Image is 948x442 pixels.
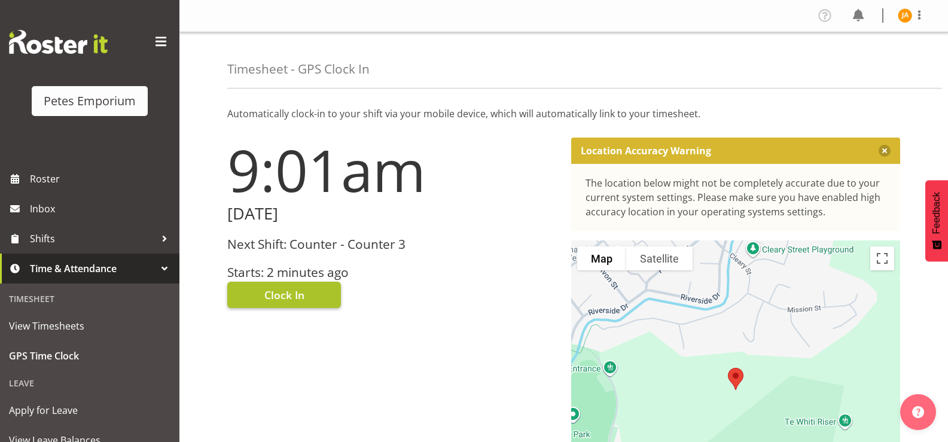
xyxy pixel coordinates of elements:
[3,371,176,395] div: Leave
[30,200,173,218] span: Inbox
[626,246,693,270] button: Show satellite imagery
[30,260,156,278] span: Time & Attendance
[227,205,557,223] h2: [DATE]
[9,347,170,365] span: GPS Time Clock
[30,170,173,188] span: Roster
[3,341,176,371] a: GPS Time Clock
[9,30,108,54] img: Rosterit website logo
[912,406,924,418] img: help-xxl-2.png
[581,145,711,157] p: Location Accuracy Warning
[227,282,341,308] button: Clock In
[227,138,557,202] h1: 9:01am
[3,286,176,311] div: Timesheet
[44,92,136,110] div: Petes Emporium
[931,192,942,234] span: Feedback
[30,230,156,248] span: Shifts
[870,246,894,270] button: Toggle fullscreen view
[925,180,948,261] button: Feedback - Show survey
[879,145,891,157] button: Close message
[577,246,626,270] button: Show street map
[227,266,557,279] h3: Starts: 2 minutes ago
[264,287,304,303] span: Clock In
[227,106,900,121] p: Automatically clock-in to your shift via your mobile device, which will automatically link to you...
[898,8,912,23] img: jeseryl-armstrong10788.jpg
[3,395,176,425] a: Apply for Leave
[9,317,170,335] span: View Timesheets
[227,237,557,251] h3: Next Shift: Counter - Counter 3
[227,62,370,76] h4: Timesheet - GPS Clock In
[9,401,170,419] span: Apply for Leave
[3,311,176,341] a: View Timesheets
[586,176,886,219] div: The location below might not be completely accurate due to your current system settings. Please m...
